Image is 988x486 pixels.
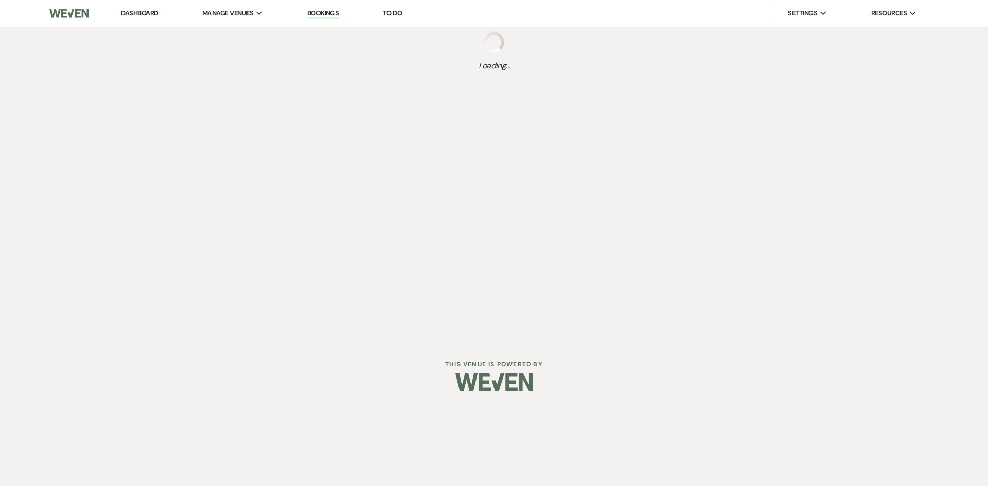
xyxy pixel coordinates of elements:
span: Resources [871,8,907,19]
a: To Do [383,9,402,17]
img: Weven Logo [49,3,89,24]
img: loading spinner [484,32,504,52]
span: Settings [788,8,817,19]
img: Weven Logo [455,364,533,400]
span: Loading... [479,60,510,72]
span: Manage Venues [202,8,253,19]
a: Dashboard [121,9,158,17]
a: Bookings [307,9,339,19]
